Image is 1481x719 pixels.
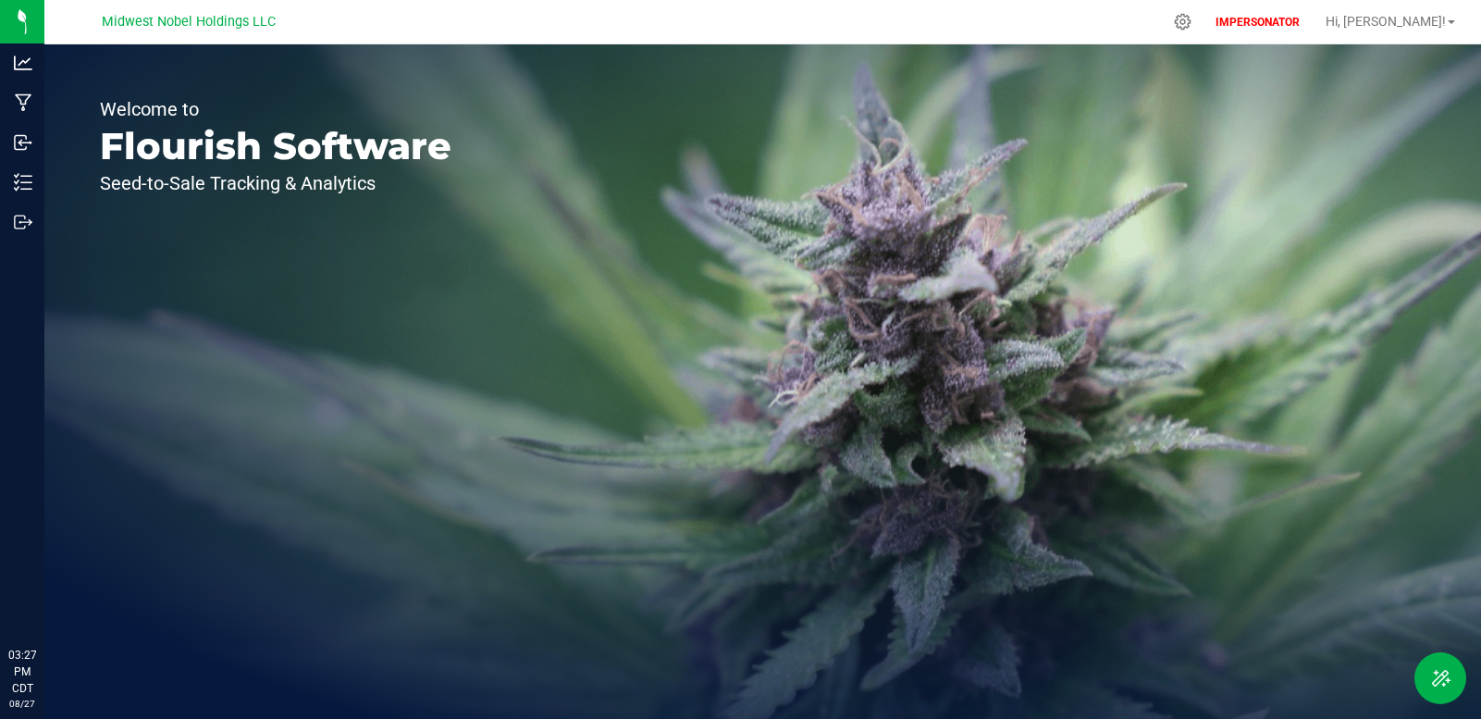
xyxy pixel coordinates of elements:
span: Midwest Nobel Holdings LLC [102,14,276,30]
p: Seed-to-Sale Tracking & Analytics [100,174,451,192]
p: 08/27 [8,697,36,711]
span: Hi, [PERSON_NAME]! [1326,14,1446,29]
inline-svg: Inventory [14,173,32,192]
p: Welcome to [100,100,451,118]
inline-svg: Inbound [14,133,32,152]
inline-svg: Outbound [14,213,32,231]
div: Manage settings [1171,13,1194,31]
button: Toggle Menu [1414,652,1466,704]
p: IMPERSONATOR [1208,14,1307,31]
p: 03:27 PM CDT [8,647,36,697]
inline-svg: Manufacturing [14,93,32,112]
p: Flourish Software [100,128,451,165]
inline-svg: Analytics [14,54,32,72]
